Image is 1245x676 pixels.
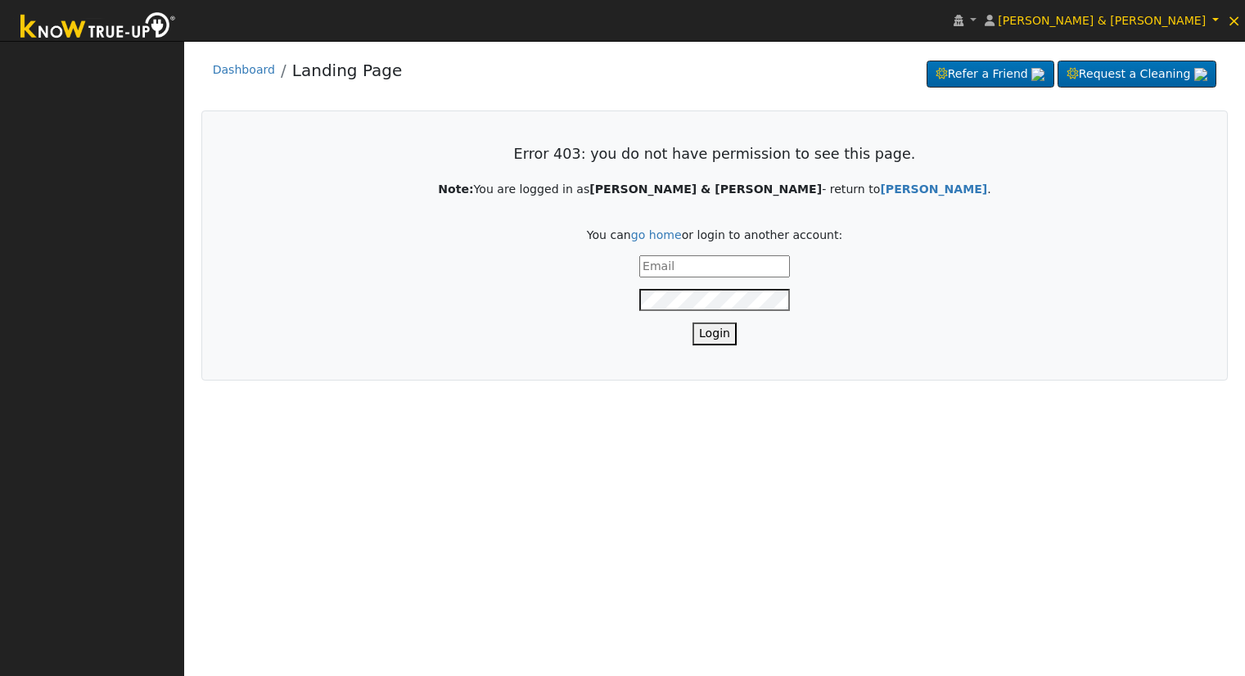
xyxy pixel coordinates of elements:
[12,9,184,46] img: Know True-Up
[927,61,1054,88] a: Refer a Friend
[1227,11,1241,30] span: ×
[998,14,1206,27] span: [PERSON_NAME] & [PERSON_NAME]
[237,146,1193,163] h3: Error 403: you do not have permission to see this page.
[275,58,402,91] li: Landing Page
[880,183,987,196] a: Back to User
[237,181,1193,198] p: You are logged in as - return to .
[639,255,790,277] input: Email
[631,228,682,241] a: go home
[880,183,987,196] strong: [PERSON_NAME]
[1058,61,1216,88] a: Request a Cleaning
[692,322,737,345] button: Login
[213,63,275,76] a: Dashboard
[589,183,822,196] strong: [PERSON_NAME] & [PERSON_NAME]
[1031,68,1044,81] img: retrieve
[438,183,473,196] strong: Note:
[1194,68,1207,81] img: retrieve
[237,227,1193,244] p: You can or login to another account:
